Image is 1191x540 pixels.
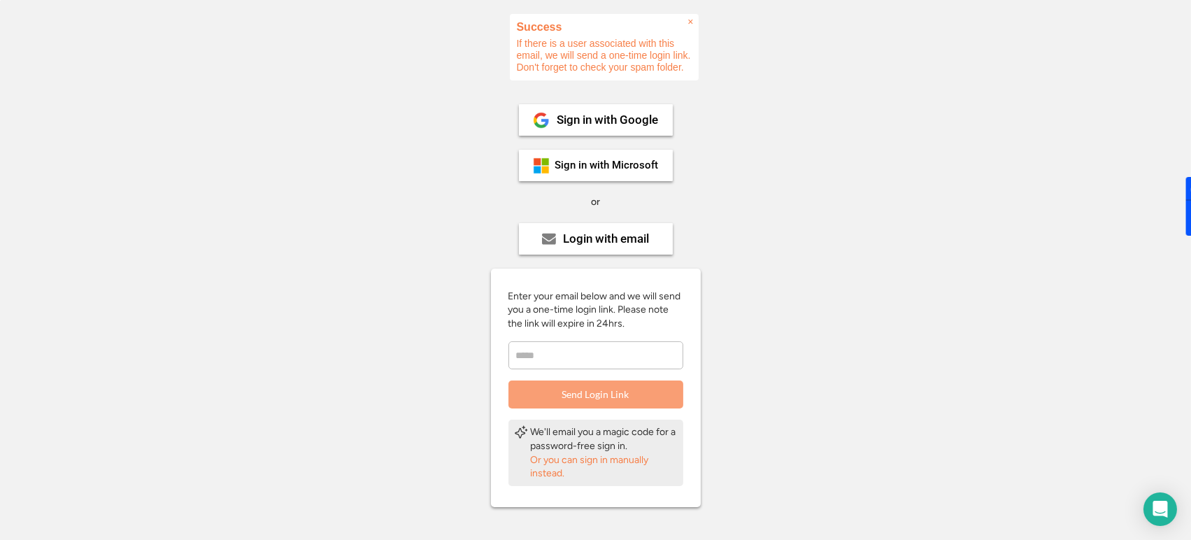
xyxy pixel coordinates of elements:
[533,157,550,174] img: ms-symbollockup_mssymbol_19.png
[1143,492,1177,526] div: Open Intercom Messenger
[533,112,550,129] img: 1024px-Google__G__Logo.svg.png
[591,195,600,209] div: or
[510,14,699,80] div: If there is a user associated with this email, we will send a one-time login link. Don't forget t...
[508,290,683,331] div: Enter your email below and we will send you a one-time login link. Please note the link will expi...
[517,21,692,33] h2: Success
[531,425,678,453] div: We'll email you a magic code for a password-free sign in.
[687,16,693,28] span: ×
[563,233,649,245] div: Login with email
[557,114,659,126] div: Sign in with Google
[555,160,659,171] div: Sign in with Microsoft
[508,381,683,408] button: Send Login Link
[531,453,678,481] div: Or you can sign in manually instead.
